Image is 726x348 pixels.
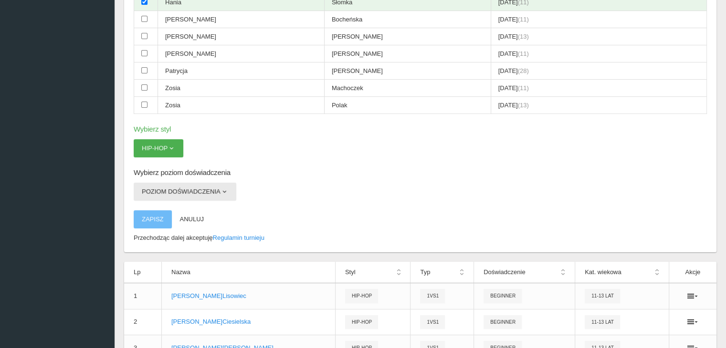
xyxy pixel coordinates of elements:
[491,62,706,80] td: [DATE]
[134,233,707,243] p: Przechodząc dalej akceptuję
[491,11,706,28] td: [DATE]
[518,16,529,23] span: (11)
[585,289,620,303] span: 11-13 lat
[324,80,491,97] td: Machoczek
[518,50,529,57] span: (11)
[134,123,707,134] h6: Wybierz styl
[124,283,161,309] td: 1
[324,62,491,80] td: [PERSON_NAME]
[134,210,172,228] button: Zapisz
[158,97,325,114] td: Zosia
[575,262,669,283] th: Kat. wiekowa
[134,167,707,178] h6: Wybierz poziom doświadczenia
[134,139,183,157] button: Hip-hop
[324,28,491,45] td: [PERSON_NAME]
[171,317,326,327] p: [PERSON_NAME] Ciesielska
[474,262,575,283] th: Doświadczenie
[171,291,326,301] p: [PERSON_NAME] Lisowiec
[158,11,325,28] td: [PERSON_NAME]
[213,234,264,241] a: Regulamin turnieju
[420,315,445,329] span: 1vs1
[484,289,522,303] span: Beginner
[324,97,491,114] td: Polak
[335,262,410,283] th: Styl
[324,45,491,62] td: [PERSON_NAME]
[518,67,529,74] span: (28)
[585,315,620,329] span: 11-13 lat
[124,262,161,283] th: Lp
[518,84,529,92] span: (11)
[669,262,716,283] th: Akcje
[345,289,378,303] span: Hip-hop
[420,289,445,303] span: 1vs1
[410,262,474,283] th: Typ
[484,315,522,329] span: Beginner
[491,45,706,62] td: [DATE]
[518,33,529,40] span: (13)
[345,315,378,329] span: Hip-hop
[172,210,212,228] button: Anuluj
[491,80,706,97] td: [DATE]
[158,28,325,45] td: [PERSON_NAME]
[491,97,706,114] td: [DATE]
[324,11,491,28] td: Bocheńska
[518,102,529,109] span: (13)
[491,28,706,45] td: [DATE]
[161,262,335,283] th: Nazwa
[124,309,161,335] td: 2
[134,183,236,201] button: Poziom doświadczenia
[158,62,325,80] td: Patrycja
[158,80,325,97] td: Zosia
[158,45,325,62] td: [PERSON_NAME]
